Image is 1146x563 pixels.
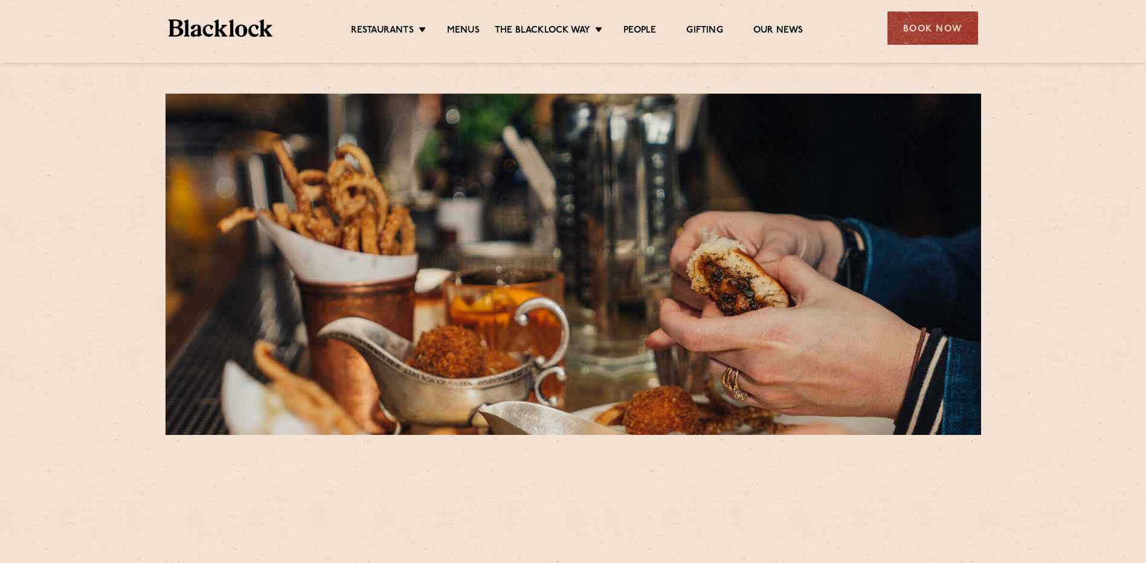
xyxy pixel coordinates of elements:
a: Gifting [686,25,723,38]
div: Book Now [887,11,978,45]
a: Restaurants [351,25,414,38]
a: People [623,25,656,38]
a: The Blacklock Way [495,25,590,38]
a: Our News [753,25,803,38]
a: Menus [447,25,480,38]
img: BL_Textured_Logo-footer-cropped.svg [169,19,273,37]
